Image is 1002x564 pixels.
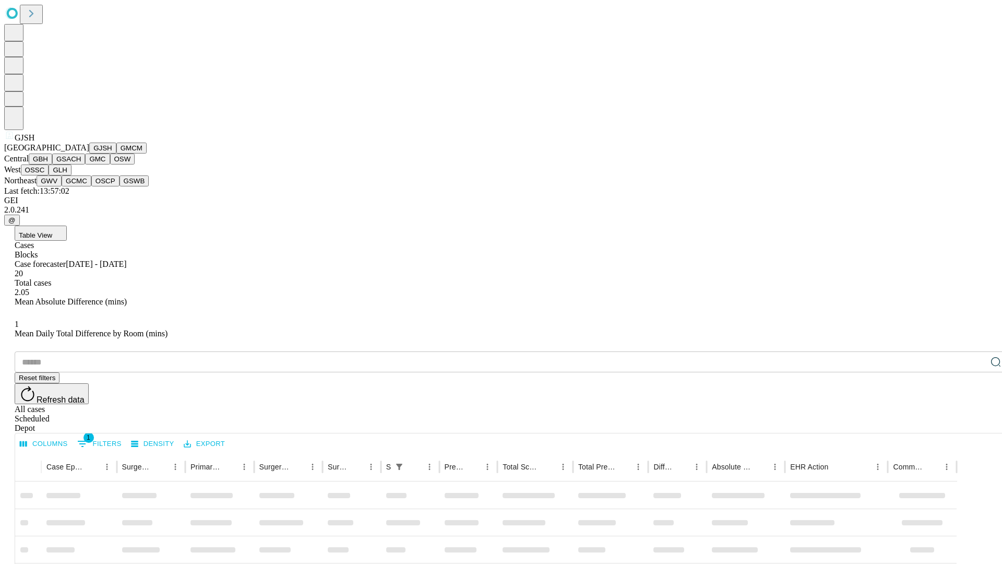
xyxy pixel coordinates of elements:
div: Surgeon Name [122,463,152,471]
button: Menu [939,460,954,474]
button: Menu [768,460,782,474]
button: Select columns [17,436,70,452]
button: GJSH [89,143,116,154]
button: Export [181,436,228,452]
button: @ [4,215,20,226]
button: Menu [556,460,570,474]
div: Difference [653,463,674,471]
span: Case forecaster [15,260,66,268]
button: Menu [305,460,320,474]
button: Sort [85,460,100,474]
span: GJSH [15,133,34,142]
button: GWV [37,175,62,186]
button: Menu [168,460,183,474]
button: Refresh data [15,383,89,404]
button: GSACH [52,154,85,164]
button: Menu [480,460,495,474]
div: GEI [4,196,998,205]
button: GMCM [116,143,147,154]
div: Comments [893,463,923,471]
button: Sort [616,460,631,474]
span: Mean Absolute Difference (mins) [15,297,127,306]
button: Show filters [392,460,407,474]
button: GBH [29,154,52,164]
button: Menu [100,460,114,474]
span: 2.05 [15,288,29,297]
button: Reset filters [15,372,59,383]
div: EHR Action [790,463,828,471]
span: Mean Daily Total Difference by Room (mins) [15,329,168,338]
span: Last fetch: 13:57:02 [4,186,69,195]
div: Surgery Name [259,463,290,471]
div: Surgery Date [328,463,348,471]
div: Total Scheduled Duration [503,463,540,471]
span: Refresh data [37,395,85,404]
button: Sort [291,460,305,474]
button: Table View [15,226,67,241]
button: Sort [408,460,422,474]
div: Absolute Difference [712,463,752,471]
button: Menu [364,460,378,474]
button: Menu [422,460,437,474]
button: GSWB [120,175,149,186]
span: 1 [83,432,94,443]
button: Menu [631,460,646,474]
div: Predicted In Room Duration [445,463,465,471]
button: GLH [49,164,71,175]
button: Density [128,436,177,452]
button: OSCP [91,175,120,186]
button: Show filters [75,436,124,452]
div: Primary Service [190,463,221,471]
button: Sort [753,460,768,474]
button: Sort [349,460,364,474]
button: OSW [110,154,135,164]
button: Menu [237,460,252,474]
span: [DATE] - [DATE] [66,260,126,268]
button: Menu [689,460,704,474]
span: 1 [15,320,19,328]
span: [GEOGRAPHIC_DATA] [4,143,89,152]
button: Sort [675,460,689,474]
span: Reset filters [19,374,55,382]
button: Menu [870,460,885,474]
span: Central [4,154,29,163]
span: West [4,165,21,174]
button: Sort [153,460,168,474]
div: 2.0.241 [4,205,998,215]
button: GMC [85,154,110,164]
button: Sort [925,460,939,474]
button: Sort [541,460,556,474]
span: Total cases [15,278,51,287]
button: OSSC [21,164,49,175]
span: @ [8,216,16,224]
div: Case Epic Id [46,463,84,471]
div: 1 active filter [392,460,407,474]
span: 20 [15,269,23,278]
button: Sort [466,460,480,474]
button: Sort [829,460,844,474]
button: Sort [222,460,237,474]
button: GCMC [62,175,91,186]
span: Northeast [4,176,37,185]
span: Table View [19,231,52,239]
div: Scheduled In Room Duration [386,463,391,471]
div: Total Predicted Duration [578,463,616,471]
